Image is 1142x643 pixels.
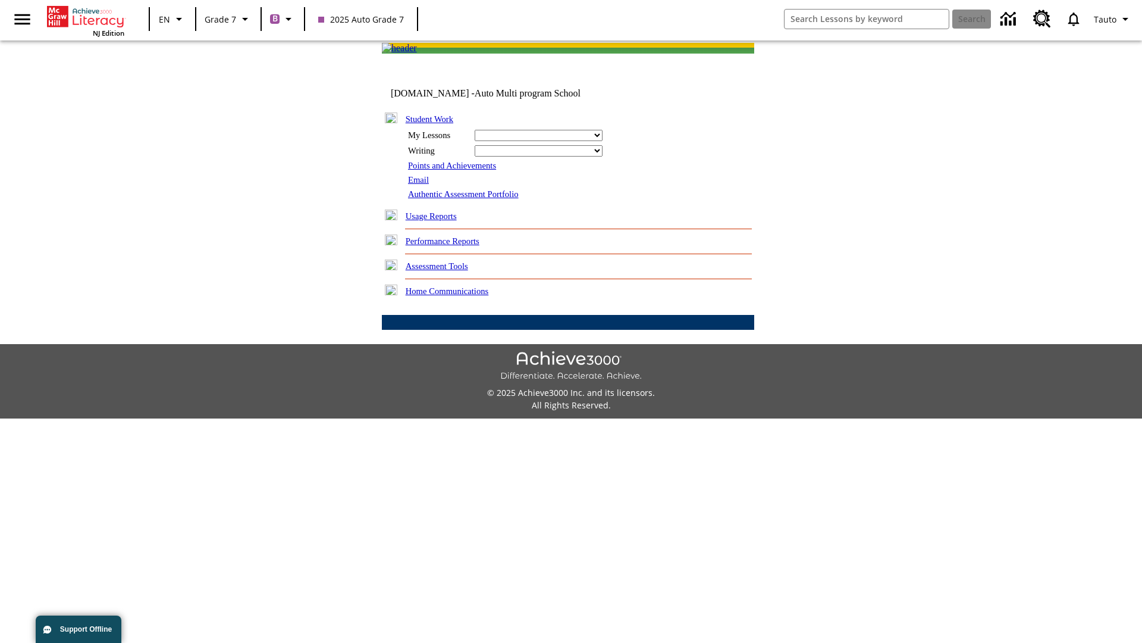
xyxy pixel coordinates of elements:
[1058,4,1089,35] a: Notifications
[408,130,468,141] div: My Lessons
[318,13,404,26] span: 2025 Auto Grade 7
[200,8,257,30] button: Grade: Grade 7, Select a grade
[475,88,581,98] nobr: Auto Multi program School
[785,10,949,29] input: search field
[265,8,300,30] button: Boost Class color is purple. Change class color
[1094,13,1116,26] span: Tauto
[382,43,417,54] img: header
[408,189,519,199] a: Authentic Assessment Portfolio
[93,29,124,38] span: NJ Edition
[47,4,124,38] div: Home
[500,351,642,382] img: Achieve3000 Differentiate Accelerate Achieve
[60,625,112,633] span: Support Offline
[406,286,489,296] a: Home Communications
[153,8,192,30] button: Language: EN, Select a language
[385,260,397,270] img: plus.gif
[408,175,429,185] a: Email
[5,2,40,37] button: Open side menu
[385,113,397,123] img: minus.gif
[385,285,397,295] img: plus.gif
[272,11,278,26] span: B
[385,235,397,245] img: plus.gif
[391,88,610,99] td: [DOMAIN_NAME] -
[159,13,170,26] span: EN
[408,161,496,170] a: Points and Achievements
[1089,8,1137,30] button: Profile/Settings
[205,13,236,26] span: Grade 7
[408,146,468,156] div: Writing
[406,211,457,221] a: Usage Reports
[993,3,1026,36] a: Data Center
[385,210,397,220] img: plus.gif
[406,261,468,271] a: Assessment Tools
[406,114,453,124] a: Student Work
[406,236,479,246] a: Performance Reports
[1026,3,1058,35] a: Resource Center, Will open in new tab
[36,616,121,643] button: Support Offline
